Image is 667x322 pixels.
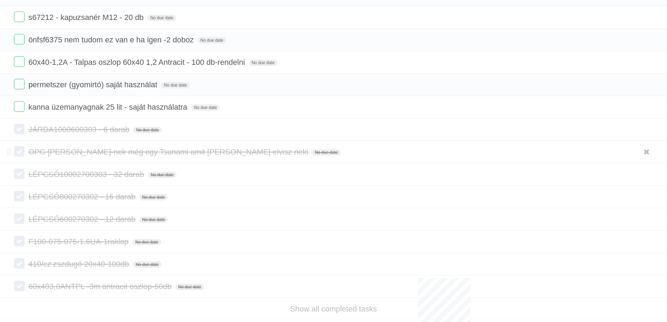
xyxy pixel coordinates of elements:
span: LÉPCSŐ10002700303 - 32 darab [28,170,146,179]
span: No due date [197,37,226,43]
span: 410/cz zszdugó 20x40-100db [28,260,131,268]
label: Done [14,34,25,44]
span: No due date [161,82,189,88]
span: No due date [132,239,161,245]
label: Done [14,258,25,269]
span: OPG [PERSON_NAME]-nek még egy Tsunami amit [PERSON_NAME] elvisz neki [28,148,310,156]
label: Done [14,146,25,157]
span: No due date [249,60,277,66]
span: permetszer (gyomirtó) saját használat [28,80,159,89]
span: No due date [133,127,162,133]
label: Done [14,101,25,112]
span: LÉPCSŐ600270302 - 12 darab [28,215,137,224]
span: No due date [139,194,168,200]
span: No due date [191,104,220,111]
label: Done [14,281,25,291]
label: Done [14,236,25,246]
span: No due date [133,261,161,268]
label: Done [14,79,25,89]
span: No due date [175,284,204,290]
span: önfsf6375 nem tudom ez van e ha igen -2 doboz [28,35,195,44]
span: F100-075-075-1,6UA-1raklap [28,237,130,246]
label: Done [14,56,25,67]
label: Done [14,213,25,224]
span: s67212 - kapuzsanér M12 - 20 db [28,13,145,22]
label: Done [14,12,25,22]
label: Done [14,124,25,134]
a: Show all completed tasks [290,304,377,313]
span: No due date [148,172,176,178]
span: 60x40-1,2A - Talpas oszlop 60x40 1,2 Antracit - 100 db-rendelni [28,58,246,67]
span: 60x403,0ANTPL -3m antracit oszlop-50db [28,282,173,291]
label: Done [14,191,25,201]
label: Done [14,169,25,179]
span: JÁRDA1000600303 - 6 darab [28,125,131,134]
span: No due date [139,217,168,223]
span: LÉPCSŐ800270302 - 16 darab [28,192,137,201]
span: kanna üzemanyagnak 25 lit - saját használatra [28,103,189,111]
span: No due date [312,149,340,156]
span: No due date [147,15,176,21]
